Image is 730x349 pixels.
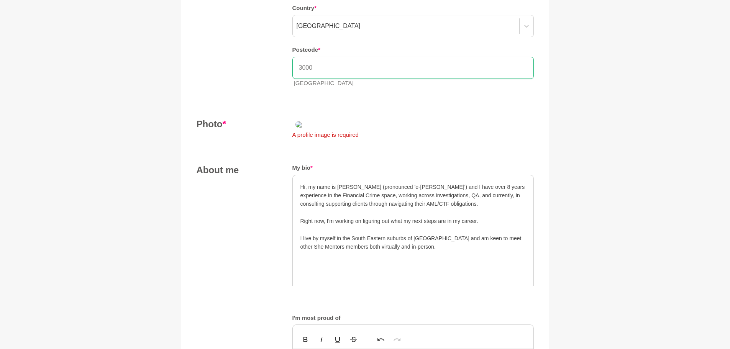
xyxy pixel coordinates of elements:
[197,164,277,176] h4: About me
[197,118,277,130] h4: Photo
[292,315,534,322] h5: I'm most proud of
[298,332,313,347] button: Bold (Ctrl+B)
[292,46,534,54] h5: Postcode
[292,164,534,172] h5: My bio
[300,183,526,208] p: Hi, my name is [PERSON_NAME] (pronounced 'e-[PERSON_NAME]') and I have over 8 years experience in...
[292,5,534,12] h5: Country
[294,79,534,88] p: [GEOGRAPHIC_DATA]
[300,234,526,251] p: I live by myself in the South Eastern suburbs of [GEOGRAPHIC_DATA] and am keen to meet other She ...
[292,131,403,139] p: A profile image is required
[292,118,403,131] img: 3c3c27a9-4e82-44c2-9ba0-46b05f6b5852
[300,217,526,225] p: Right now, I'm working on figuring out what my next steps are in my career.
[297,21,361,31] div: [GEOGRAPHIC_DATA]
[292,57,534,79] input: Postcode
[390,332,404,347] button: Redo (Ctrl+Shift+Z)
